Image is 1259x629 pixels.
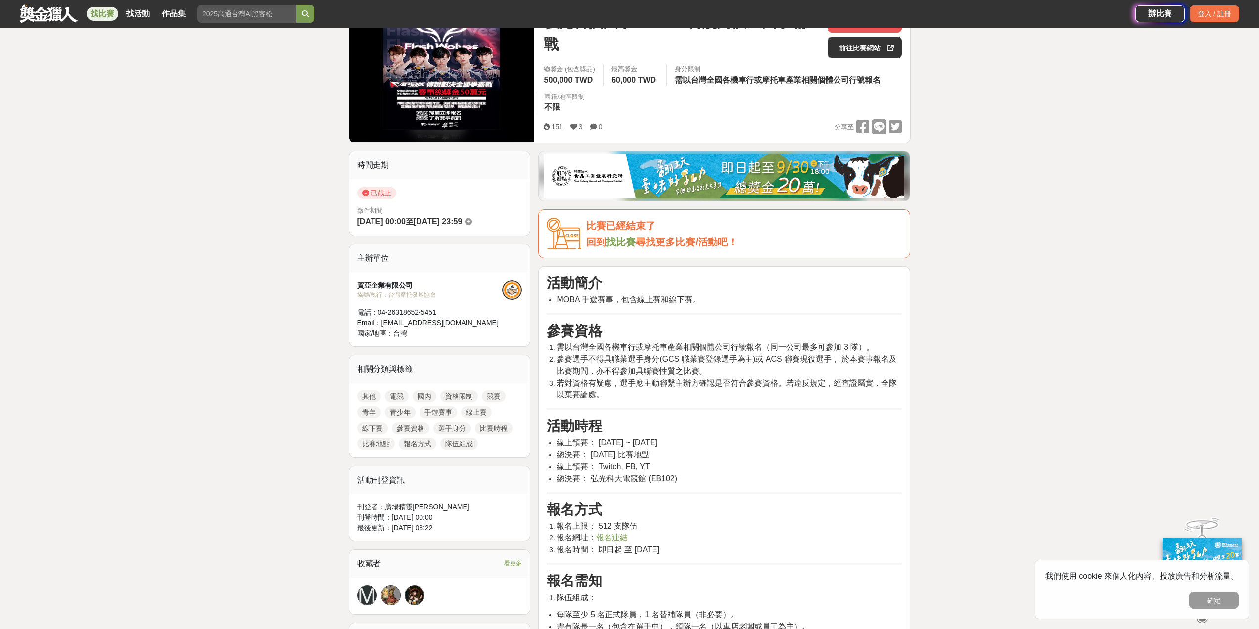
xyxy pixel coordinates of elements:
[87,7,118,21] a: 找比賽
[122,7,154,21] a: 找活動
[357,187,396,199] span: 已截止
[357,438,395,450] a: 比賽地點
[357,422,388,434] a: 線下賽
[158,7,189,21] a: 作品集
[547,573,602,588] strong: 報名需知
[440,390,478,402] a: 資格限制
[547,502,602,517] strong: 報名方式
[357,390,381,402] a: 其他
[392,422,429,434] a: 參賽資格
[551,123,562,131] span: 151
[596,534,628,542] a: 報名連結
[547,218,581,250] img: Icon
[420,406,457,418] a: 手遊賽事
[579,123,583,131] span: 3
[557,450,649,459] span: 總決賽： [DATE] 比賽地點
[381,586,400,605] img: Avatar
[1189,592,1239,609] button: 確定
[544,64,595,74] span: 總獎金 (包含獎品)
[557,522,638,530] span: 報名上限： 512 支隊伍
[557,474,677,483] span: 總決賽： 弘光科大電競館 (EB102)
[197,5,296,23] input: 2025高通台灣AI黑客松
[357,207,383,214] span: 徵件期間
[544,92,585,102] div: 國籍/地區限制
[357,217,406,226] span: [DATE] 00:00
[557,343,874,351] span: 需以台灣全國各機車行或摩托車產業相關個體公司行號報名（同一公司最多可參加 3 隊）。
[357,523,522,533] div: 最後更新： [DATE] 03:22
[1135,5,1185,22] a: 辦比賽
[349,466,530,494] div: 活動刊登資訊
[357,307,503,318] div: 電話： 04-26318652-5451
[413,390,436,402] a: 國內
[405,586,424,605] img: Avatar
[357,502,522,512] div: 刊登者： 廣場精靈[PERSON_NAME]
[393,329,407,337] span: 台灣
[357,318,503,328] div: Email： [EMAIL_ADDRESS][DOMAIN_NAME]
[547,418,602,434] strong: 活動時程
[357,406,381,418] a: 青年
[406,217,414,226] span: 至
[606,237,636,247] a: 找比賽
[385,406,416,418] a: 青少年
[557,295,700,304] span: MOBA 手遊賽事，包含線上賽和線下賽。
[482,390,506,402] a: 競賽
[414,217,462,226] span: [DATE] 23:59
[349,15,534,130] img: Cover Image
[399,438,436,450] a: 報名方式
[504,558,522,569] span: 看更多
[557,462,650,471] span: 線上預賽： Twitch, FB, YT
[557,545,659,554] span: 報名時間： 即日起 至 [DATE]
[357,290,503,299] div: 協辦/執行： 台灣摩托發展協會
[349,151,530,179] div: 時間走期
[475,422,513,434] a: 比賽時程
[440,438,478,450] a: 隊伍組成
[349,355,530,383] div: 相關分類與標籤
[835,120,854,135] span: 分享至
[611,64,658,74] span: 最高獎金
[586,218,902,234] div: 比賽已經結束了
[557,379,897,399] span: 若對資格有疑慮，選手應主動聯繫主辦方確認是否符合參賽資格。若違反規定，經查證屬實，全隊以棄賽論處。
[544,103,560,111] span: 不限
[1190,5,1239,22] div: 登入 / 註冊
[385,390,409,402] a: 電競
[547,323,602,339] strong: 參賽資格
[357,559,381,568] span: 收藏者
[599,123,603,131] span: 0
[586,237,606,247] span: 回到
[349,244,530,272] div: 主辦單位
[547,275,602,290] strong: 活動簡介
[544,11,820,55] span: 弘光科技大學 APEXX傳說對決全國爭霸戰
[557,438,657,447] span: 線上預賽： [DATE] ~ [DATE]
[828,37,902,58] a: 前往比賽網站
[636,237,738,247] span: 尋找更多比賽/活動吧！
[433,422,471,434] a: 選手身分
[1045,572,1239,580] span: 我們使用 cookie 來個人化內容、投放廣告和分析流量。
[544,76,593,84] span: 500,000 TWD
[357,329,394,337] span: 國家/地區：
[557,533,596,542] span: 報名網址：
[557,355,897,375] span: 參賽選手不得具職業選手身分(GCS 職業賽登錄選手為主)或 ACS 聯賽現役選手， 於本賽事報名及比賽期間，亦不得參加具聯賽性質之比賽。
[381,585,401,605] a: Avatar
[357,512,522,523] div: 刊登時間： [DATE] 00:00
[596,533,628,542] span: 報名連結
[357,280,503,290] div: 賀亞企業有限公司
[611,76,656,84] span: 60,000 TWD
[357,585,377,605] a: M
[675,76,881,84] span: 需以台灣全國各機車行或摩托車產業相關個體公司行號報名
[405,585,424,605] a: Avatar
[544,154,904,198] img: b0ef2173-5a9d-47ad-b0e3-de335e335c0a.jpg
[675,64,883,74] div: 身分限制
[557,593,596,602] span: 隊伍組成：
[557,610,738,619] span: 每隊至少 5 名正式隊員，1 名替補隊員（非必要）。
[461,406,492,418] a: 線上賽
[1163,538,1242,604] img: ff197300-f8ee-455f-a0ae-06a3645bc375.jpg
